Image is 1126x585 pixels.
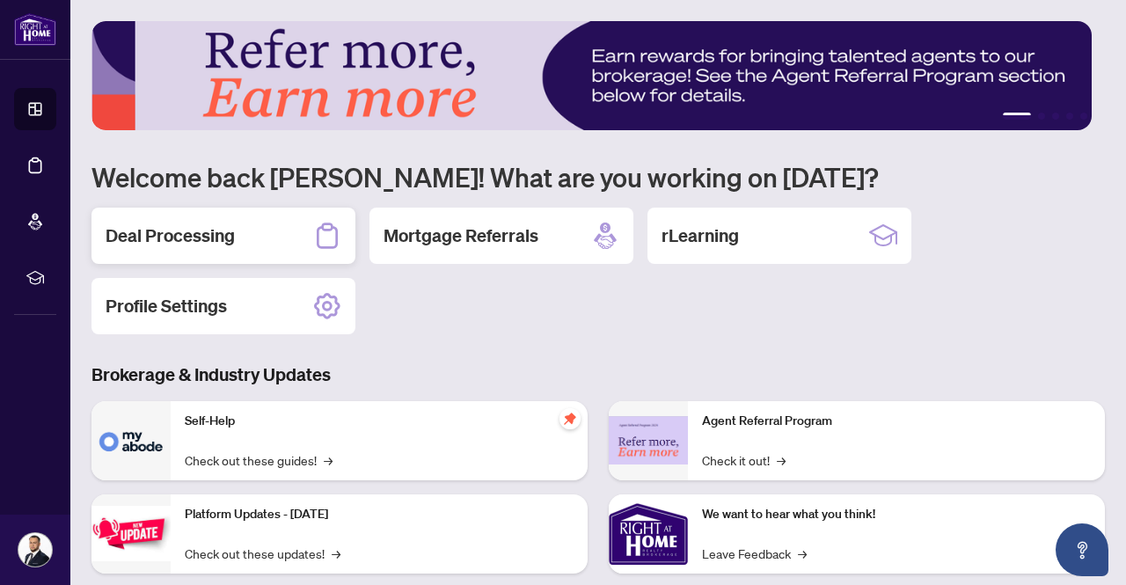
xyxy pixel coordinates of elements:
h1: Welcome back [PERSON_NAME]! What are you working on [DATE]? [91,160,1105,194]
span: pushpin [559,408,581,429]
img: Self-Help [91,401,171,480]
a: Check it out!→ [702,450,786,470]
img: We want to hear what you think! [609,494,688,574]
span: → [777,450,786,470]
img: Slide 0 [91,21,1092,130]
button: 5 [1080,113,1087,120]
img: Profile Icon [18,533,52,567]
h2: Mortgage Referrals [384,223,538,248]
a: Leave Feedback→ [702,544,807,563]
h3: Brokerage & Industry Updates [91,362,1105,387]
span: → [332,544,340,563]
span: → [798,544,807,563]
h2: rLearning [662,223,739,248]
img: logo [14,13,56,46]
a: Check out these guides!→ [185,450,333,470]
h2: Profile Settings [106,294,227,318]
p: We want to hear what you think! [702,505,1091,524]
p: Agent Referral Program [702,412,1091,431]
img: Platform Updates - July 21, 2025 [91,506,171,561]
p: Platform Updates - [DATE] [185,505,574,524]
img: Agent Referral Program [609,416,688,464]
a: Check out these updates!→ [185,544,340,563]
button: 3 [1052,113,1059,120]
p: Self-Help [185,412,574,431]
button: 4 [1066,113,1073,120]
button: 1 [1003,113,1031,120]
button: 2 [1038,113,1045,120]
span: → [324,450,333,470]
button: Open asap [1056,523,1108,576]
h2: Deal Processing [106,223,235,248]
